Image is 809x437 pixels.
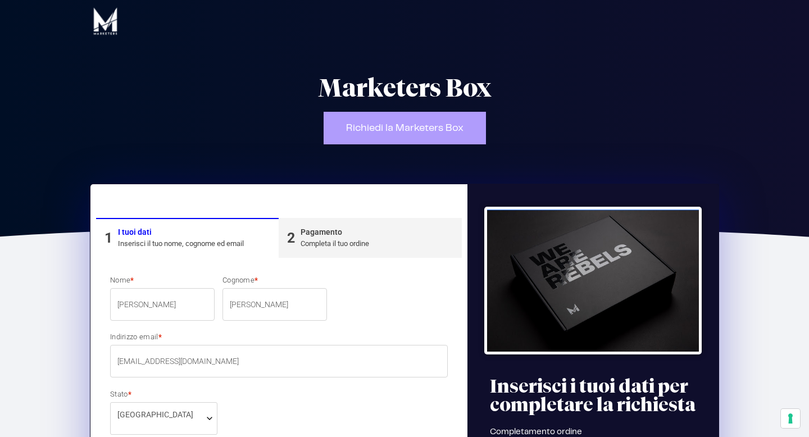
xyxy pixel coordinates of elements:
label: Stato [110,390,217,398]
a: 2PagamentoCompleta il tuo ordine [279,218,461,258]
label: Indirizzo email [110,333,448,340]
span: Completamento ordine [490,428,582,436]
span: Richiedi la Marketers Box [346,123,463,133]
h2: Marketers Box [202,76,607,101]
label: Cognome [222,276,327,284]
div: I tuoi dati [118,226,244,238]
div: Pagamento [301,226,369,238]
label: Nome [110,276,215,284]
a: Richiedi la Marketers Box [324,112,486,144]
span: Italia [117,409,210,421]
div: Inserisci il tuo nome, cognome ed email [118,238,244,249]
button: Le tue preferenze relative al consenso per le tecnologie di tracciamento [781,409,800,428]
div: 1 [104,227,112,249]
a: 1I tuoi datiInserisci il tuo nome, cognome ed email [96,218,279,258]
div: Completa il tuo ordine [301,238,369,249]
span: Stato [110,402,217,435]
h2: Inserisci i tuoi dati per completare la richiesta [490,377,713,414]
div: 2 [287,227,295,249]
